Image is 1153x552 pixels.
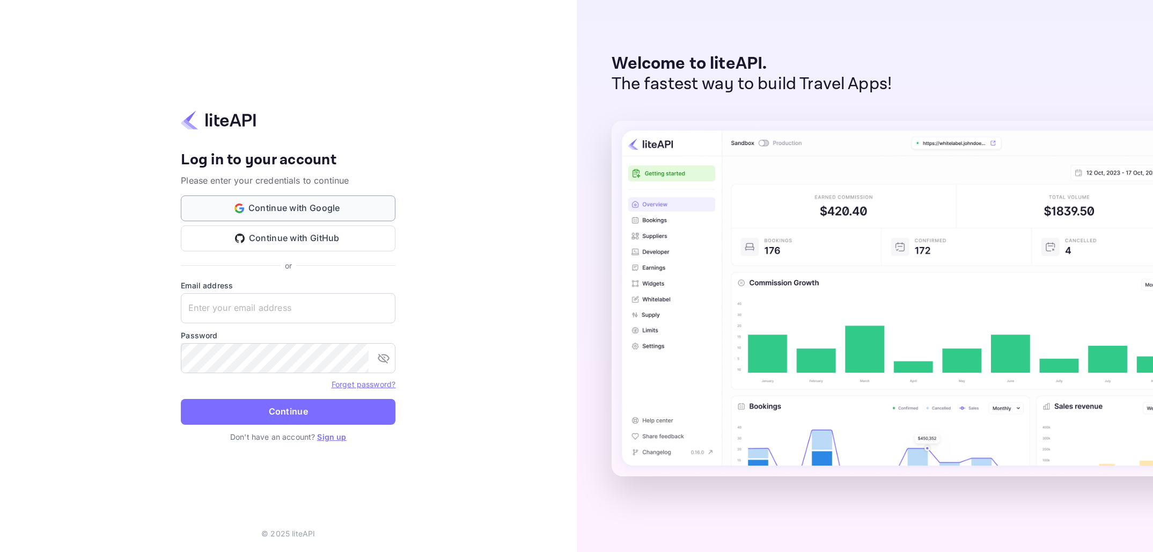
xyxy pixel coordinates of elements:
[181,399,395,425] button: Continue
[261,528,315,539] p: © 2025 liteAPI
[181,151,395,170] h4: Log in to your account
[332,379,395,389] a: Forget password?
[317,432,346,441] a: Sign up
[181,195,395,221] button: Continue with Google
[181,330,395,341] label: Password
[332,380,395,389] a: Forget password?
[285,260,292,271] p: or
[181,174,395,187] p: Please enter your credentials to continue
[181,293,395,323] input: Enter your email address
[181,280,395,291] label: Email address
[181,431,395,442] p: Don't have an account?
[612,54,892,74] p: Welcome to liteAPI.
[181,110,256,130] img: liteapi
[373,347,394,369] button: toggle password visibility
[181,226,395,251] button: Continue with GitHub
[612,74,892,95] p: The fastest way to build Travel Apps!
